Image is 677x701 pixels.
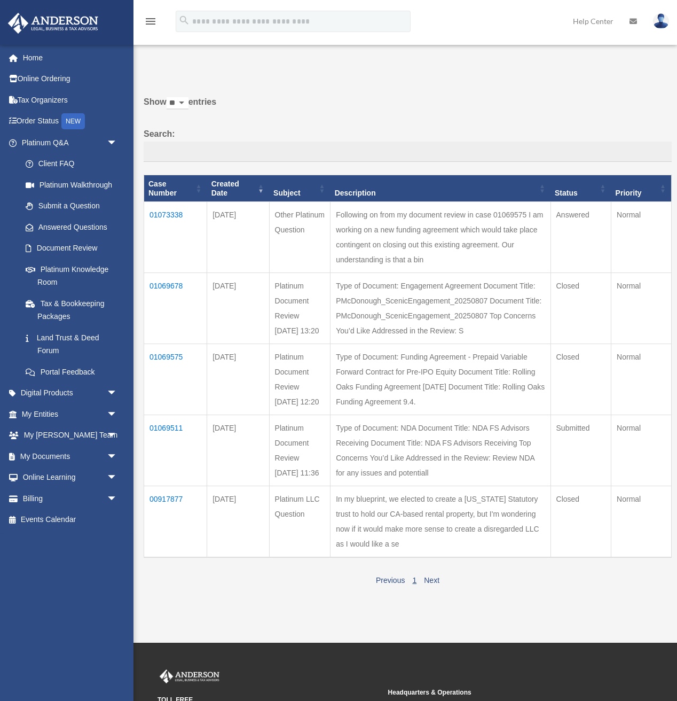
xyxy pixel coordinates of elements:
i: search [178,14,190,26]
td: Following on from my document review in case 01069575 I am working on a new funding agreement whi... [330,202,550,273]
td: Platinum Document Review [DATE] 12:20 [269,344,330,415]
input: Search: [144,142,672,162]
a: Billingarrow_drop_down [7,488,133,509]
td: In my blueprint, we elected to create a [US_STATE] Statutory trust to hold our CA-based rental pr... [330,486,550,558]
th: Subject: activate to sort column ascending [269,175,330,202]
span: arrow_drop_down [107,383,128,404]
td: [DATE] [207,486,269,558]
td: Closed [550,486,611,558]
td: 00917877 [144,486,207,558]
a: Answered Questions [15,216,123,238]
td: Normal [611,344,672,415]
td: 01069678 [144,273,207,344]
i: menu [144,15,157,28]
a: Online Learningarrow_drop_down [7,467,133,488]
a: Tax & Bookkeeping Packages [15,293,128,327]
td: [DATE] [207,202,269,273]
span: arrow_drop_down [107,403,128,425]
a: Document Review [15,238,128,259]
a: Platinum Q&Aarrow_drop_down [7,132,128,153]
a: Online Ordering [7,68,133,90]
td: Normal [611,486,672,558]
td: Platinum LLC Question [269,486,330,558]
td: 01069575 [144,344,207,415]
span: arrow_drop_down [107,467,128,489]
a: Platinum Knowledge Room [15,259,128,293]
td: Type of Document: NDA Document Title: NDA FS Advisors Receiving Document Title: NDA FS Advisors R... [330,415,550,486]
td: Platinum Document Review [DATE] 13:20 [269,273,330,344]
td: Normal [611,202,672,273]
a: My [PERSON_NAME] Teamarrow_drop_down [7,425,133,446]
td: Other Platinum Question [269,202,330,273]
a: Platinum Walkthrough [15,174,128,196]
a: Portal Feedback [15,361,128,383]
a: 1 [412,576,416,585]
td: Normal [611,273,672,344]
th: Description: activate to sort column ascending [330,175,550,202]
a: Events Calendar [7,509,133,531]
th: Created Date: activate to sort column ascending [207,175,269,202]
label: Show entries [144,95,672,120]
span: arrow_drop_down [107,488,128,510]
a: Home [7,47,133,68]
select: Showentries [167,97,188,110]
a: Digital Productsarrow_drop_down [7,383,133,404]
a: Previous [376,576,405,585]
td: Closed [550,273,611,344]
td: Closed [550,344,611,415]
small: Headquarters & Operations [388,687,611,698]
td: 01069511 [144,415,207,486]
th: Case Number: activate to sort column ascending [144,175,207,202]
td: Type of Document: Funding Agreement - Prepaid Variable Forward Contract for Pre-IPO Equity Docume... [330,344,550,415]
span: arrow_drop_down [107,425,128,447]
span: arrow_drop_down [107,132,128,154]
a: Order StatusNEW [7,111,133,133]
a: menu [144,19,157,28]
span: arrow_drop_down [107,446,128,468]
th: Priority: activate to sort column ascending [611,175,672,202]
img: Anderson Advisors Platinum Portal [158,669,222,683]
a: Submit a Question [15,196,128,217]
th: Status: activate to sort column ascending [550,175,611,202]
a: My Entitiesarrow_drop_down [7,403,133,425]
a: Land Trust & Deed Forum [15,327,128,361]
div: NEW [61,113,85,129]
td: Submitted [550,415,611,486]
td: [DATE] [207,415,269,486]
img: Anderson Advisors Platinum Portal [5,13,101,34]
td: Type of Document: Engagement Agreement Document Title: PMcDonough_ScenicEngagement_20250807 Docum... [330,273,550,344]
img: User Pic [653,13,669,29]
td: 01073338 [144,202,207,273]
td: [DATE] [207,273,269,344]
label: Search: [144,127,672,162]
a: My Documentsarrow_drop_down [7,446,133,467]
td: Answered [550,202,611,273]
td: [DATE] [207,344,269,415]
td: Platinum Document Review [DATE] 11:36 [269,415,330,486]
a: Next [424,576,439,585]
a: Client FAQ [15,153,128,175]
a: Tax Organizers [7,89,133,111]
td: Normal [611,415,672,486]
